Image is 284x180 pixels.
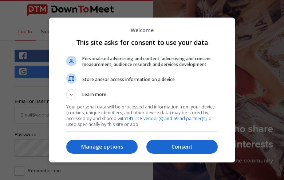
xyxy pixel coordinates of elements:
[146,143,218,150] p: Consent
[82,56,218,68] span: Personalised advertising and content, advertising and content measurement, audience research and ...
[66,27,218,34] p: Welcome
[66,89,218,100] button: Learn more
[126,115,206,122] a: 141 TCF vendor(s) and 69 ad partner(s)
[146,140,218,154] button: Consent
[66,38,218,47] h1: This site asks for consent to use your data
[82,77,218,83] span: Store and/or access information on a device
[49,18,235,162] div: This site asks for consent to use your data
[66,143,138,150] p: Manage options
[82,91,106,100] span: Learn more
[66,104,218,127] p: Your personal data will be processed and information from your device (cookies, unique identifier...
[66,140,138,154] button: Manage options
